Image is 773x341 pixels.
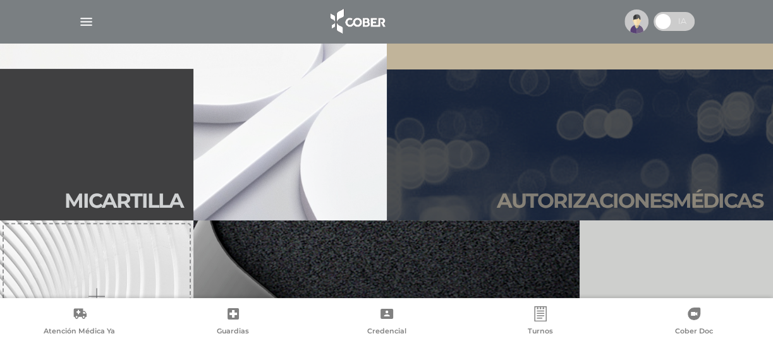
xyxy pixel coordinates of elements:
[156,306,310,338] a: Guardias
[675,326,713,338] span: Cober Doc
[624,9,648,33] img: profile-placeholder.svg
[497,189,763,213] h2: Autori zaciones médicas
[367,326,406,338] span: Credencial
[3,306,156,338] a: Atención Médica Ya
[44,326,115,338] span: Atención Médica Ya
[217,326,249,338] span: Guardias
[310,306,463,338] a: Credencial
[463,306,617,338] a: Turnos
[528,326,553,338] span: Turnos
[617,306,770,338] a: Cober Doc
[64,189,183,213] h2: Mi car tilla
[324,6,390,37] img: logo_cober_home-white.png
[78,14,94,30] img: Cober_menu-lines-white.svg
